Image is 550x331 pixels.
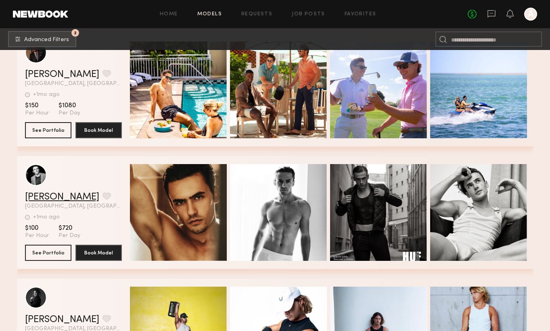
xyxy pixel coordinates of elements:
span: [GEOGRAPHIC_DATA], [GEOGRAPHIC_DATA] [25,204,122,209]
span: $720 [59,224,80,232]
button: Book Model [75,245,122,261]
button: Book Model [75,122,122,138]
span: Per Day [59,110,80,117]
a: Favorites [345,12,376,17]
span: 2 [74,31,77,35]
a: [PERSON_NAME] [25,315,99,325]
div: +1mo ago [33,92,60,98]
span: $1080 [59,102,80,110]
span: Advanced Filters [24,37,69,43]
span: [GEOGRAPHIC_DATA], [GEOGRAPHIC_DATA] [25,81,122,87]
div: +1mo ago [33,214,60,220]
span: Per Day [59,232,80,239]
a: A [524,8,537,21]
button: See Portfolio [25,245,71,261]
span: Per Hour [25,232,49,239]
span: $100 [25,224,49,232]
span: $150 [25,102,49,110]
span: Per Hour [25,110,49,117]
button: 2Advanced Filters [8,31,76,47]
button: See Portfolio [25,122,71,138]
a: Models [197,12,222,17]
a: [PERSON_NAME] [25,192,99,202]
a: Job Posts [292,12,325,17]
a: [PERSON_NAME] [25,70,99,79]
a: Home [160,12,178,17]
a: Requests [241,12,272,17]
